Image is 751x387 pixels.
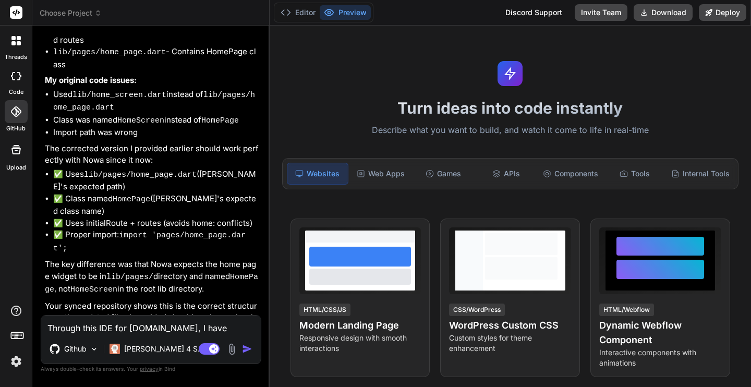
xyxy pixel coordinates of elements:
[84,171,197,179] code: lib/pages/home_page.dart
[575,4,627,21] button: Invite Team
[499,4,568,21] div: Discord Support
[299,333,421,354] p: Responsive design with smooth interactions
[53,48,166,57] code: lib/pages/home_page.dart
[53,229,259,255] li: ✅ Proper import:
[40,8,102,18] span: Choose Project
[53,114,259,127] li: Class was named instead of
[53,21,259,46] li: - Uses MaterialApp with initialRoute and routes
[5,53,27,62] label: threads
[72,91,166,100] code: lib/home_screen.dart
[287,163,348,185] div: Websites
[53,89,259,114] li: Used instead of
[476,163,536,185] div: APIs
[6,163,26,172] label: Upload
[350,163,411,185] div: Web Apps
[140,366,159,372] span: privacy
[64,344,87,354] p: Github
[299,318,421,333] h4: Modern Landing Page
[53,168,259,193] li: ✅ Uses ([PERSON_NAME]'s expected path)
[299,304,350,316] div: HTML/CSS/JS
[449,318,571,333] h4: WordPress Custom CSS
[124,344,202,354] p: [PERSON_NAME] 4 S..
[41,364,261,374] p: Always double-check its answers. Your in Bind
[53,231,246,253] code: import 'pages/home_page.dart';
[45,300,259,336] p: Your synced repository shows this is the correct structure, so the updated files I provided shoul...
[226,343,238,355] img: attachment
[53,193,259,217] li: ✅ Class named ([PERSON_NAME]'s expected class name)
[110,344,120,354] img: Claude 4 Sonnet
[117,116,164,125] code: HomeScreen
[242,344,252,354] img: icon
[667,163,734,185] div: Internal Tools
[106,273,153,282] code: lib/pages/
[276,99,745,117] h1: Turn ideas into code instantly
[449,333,571,354] p: Custom styles for theme enhancement
[699,4,746,21] button: Deploy
[53,127,259,139] li: Import path was wrong
[599,304,654,316] div: HTML/Webflow
[70,285,117,294] code: HomeScreen
[53,217,259,229] li: ✅ Uses initialRoute + routes (avoids home: conflicts)
[7,353,25,370] img: settings
[45,75,137,85] strong: My original code issues:
[413,163,474,185] div: Games
[53,46,259,70] li: - Contains HomePage class
[320,5,371,20] button: Preview
[449,304,505,316] div: CSS/WordPress
[45,259,259,296] p: The key difference was that Nowa expects the home page widget to be in directory and named , not ...
[90,345,99,354] img: Pick Models
[45,143,259,166] p: The corrected version I provided earlier should work perfectly with Nowa since it now:
[539,163,602,185] div: Components
[599,318,721,347] h4: Dynamic Webflow Component
[201,116,239,125] code: HomePage
[604,163,665,185] div: Tools
[9,88,23,96] label: code
[276,124,745,137] p: Describe what you want to build, and watch it come to life in real-time
[6,124,26,133] label: GitHub
[276,5,320,20] button: Editor
[634,4,693,21] button: Download
[113,195,150,204] code: HomePage
[599,347,721,368] p: Interactive components with animations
